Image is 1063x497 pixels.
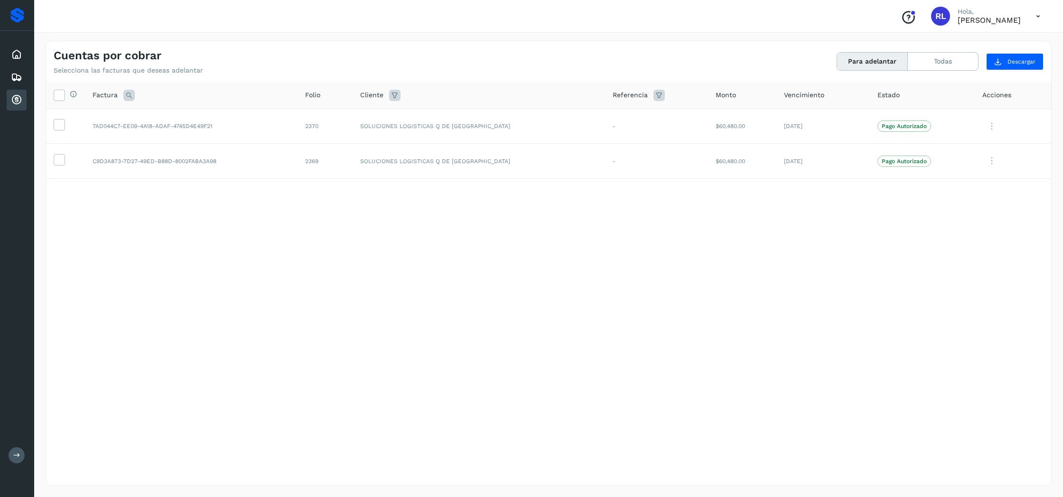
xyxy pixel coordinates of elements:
[1007,57,1035,66] span: Descargar
[54,49,161,63] h4: Cuentas por cobrar
[716,90,736,100] span: Monto
[986,53,1044,70] button: Descargar
[7,67,27,88] div: Embarques
[605,144,708,179] td: -
[958,16,1021,25] p: Rafael Lopez Arceo
[54,66,203,74] p: Selecciona las facturas que deseas adelantar
[7,44,27,65] div: Inicio
[353,144,605,179] td: SOLUCIONES LOGISTICAS Q DE [GEOGRAPHIC_DATA]
[908,53,978,70] button: Todas
[958,8,1021,16] p: Hola,
[85,109,298,144] td: 7AD044C7-EE09-4A18-ADAF-4745D4E49F21
[882,158,927,165] p: Pago Autorizado
[837,53,908,70] button: Para adelantar
[353,109,605,144] td: SOLUCIONES LOGISTICAS Q DE [GEOGRAPHIC_DATA]
[85,144,298,179] td: C9D3A873-7D27-49ED-B88D-8002FABA3A98
[776,144,870,179] td: [DATE]
[7,90,27,110] div: Cuentas por cobrar
[605,109,708,144] td: -
[708,109,776,144] td: $60,480.00
[360,90,383,100] span: Cliente
[613,90,648,100] span: Referencia
[298,109,353,144] td: 2370
[776,109,870,144] td: [DATE]
[882,123,927,129] p: Pago Autorizado
[298,144,353,179] td: 2369
[877,90,900,100] span: Estado
[784,90,824,100] span: Vencimiento
[93,90,118,100] span: Factura
[982,90,1011,100] span: Acciones
[305,90,320,100] span: Folio
[708,144,776,179] td: $60,480.00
